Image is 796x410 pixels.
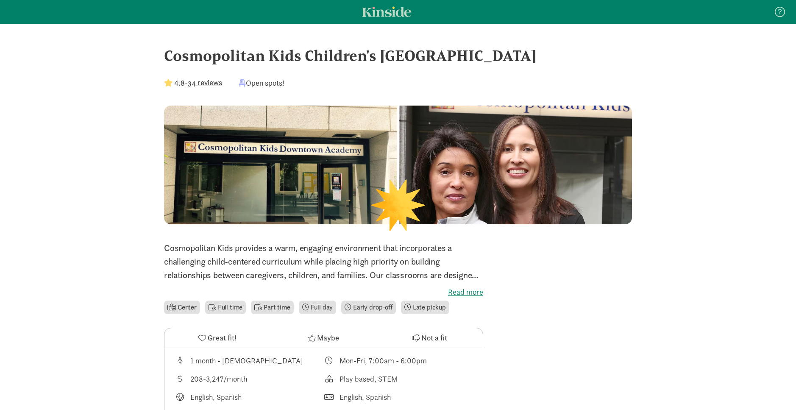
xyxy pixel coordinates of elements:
button: Not a fit [377,328,483,348]
li: Part time [251,301,293,314]
div: 208-3,247/month [190,373,247,385]
div: 1 month - [DEMOGRAPHIC_DATA] [190,355,303,366]
a: Kinside [362,6,412,17]
li: Late pickup [401,301,449,314]
div: Mon-Fri, 7:00am - 6:00pm [340,355,427,366]
span: Great fit! [208,332,237,343]
button: Great fit! [164,328,270,348]
button: Maybe [270,328,376,348]
span: Not a fit [421,332,447,343]
li: Center [164,301,200,314]
div: Languages taught [175,391,324,403]
strong: 4.8 [174,78,185,88]
label: Read more [164,287,483,297]
li: Full time [205,301,246,314]
div: English, Spanish [190,391,242,403]
div: Languages spoken [324,391,473,403]
div: Age range for children that this provider cares for [175,355,324,366]
div: Play based, STEM [340,373,398,385]
div: Class schedule [324,355,473,366]
span: Maybe [317,332,339,343]
div: Cosmopolitan Kids Children's [GEOGRAPHIC_DATA] [164,44,632,67]
li: Early drop-off [341,301,396,314]
div: This provider's education philosophy [324,373,473,385]
p: Cosmopolitan Kids provides a warm, engaging environment that incorporates a challenging child-cen... [164,241,483,282]
div: English, Spanish [340,391,391,403]
div: Open spots! [239,77,284,89]
div: Average tuition for this program [175,373,324,385]
button: 34 reviews [188,77,222,88]
div: - [164,77,222,89]
li: Full day [299,301,337,314]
